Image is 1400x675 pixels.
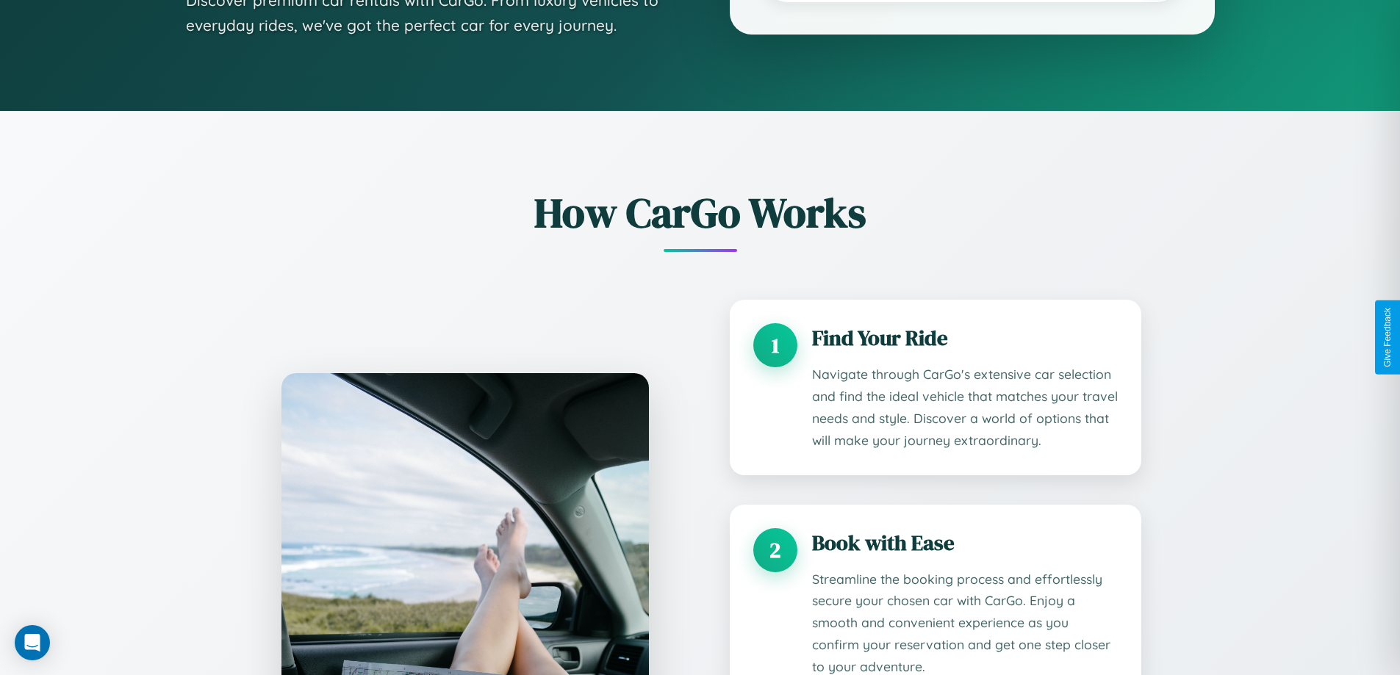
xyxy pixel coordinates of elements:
h2: How CarGo Works [259,184,1141,241]
h3: Find Your Ride [812,323,1118,353]
p: Navigate through CarGo's extensive car selection and find the ideal vehicle that matches your tra... [812,364,1118,452]
div: 1 [753,323,797,367]
div: Open Intercom Messenger [15,625,50,660]
div: Give Feedback [1382,308,1393,367]
h3: Book with Ease [812,528,1118,557]
div: 2 [753,528,797,572]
